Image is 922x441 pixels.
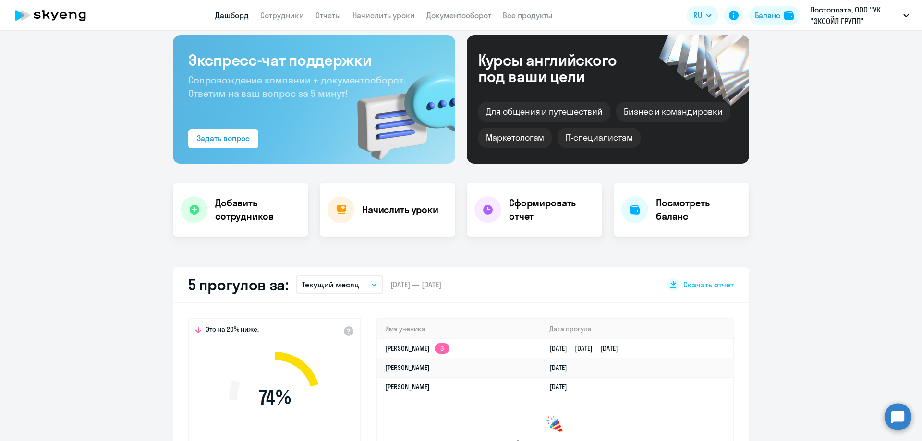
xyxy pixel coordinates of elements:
div: Задать вопрос [197,132,250,144]
span: 74 % [219,386,330,409]
a: [DATE][DATE][DATE] [549,344,626,353]
p: Постоплата, ООО "УК "ЭКСОЙЛ ГРУПП" [810,4,899,27]
a: Документооборот [426,11,491,20]
img: congrats [546,415,565,434]
a: [DATE] [549,382,575,391]
span: Это на 20% ниже, [206,325,259,336]
div: Баланс [755,10,780,21]
img: balance [784,11,794,20]
div: Маркетологам [478,128,552,148]
button: Балансbalance [749,6,800,25]
a: Отчеты [315,11,341,20]
h2: 5 прогулов за: [188,275,289,294]
div: Для общения и путешествий [478,102,610,122]
h4: Сформировать отчет [509,196,594,223]
a: Сотрудники [260,11,304,20]
a: Все продукты [503,11,553,20]
button: Постоплата, ООО "УК "ЭКСОЙЛ ГРУПП" [805,4,914,27]
div: IT-специалистам [558,128,640,148]
span: Скачать отчет [683,279,734,290]
div: Бизнес и командировки [616,102,730,122]
a: [PERSON_NAME] [385,363,430,372]
a: Дашборд [215,11,249,20]
a: [PERSON_NAME] [385,382,430,391]
span: Сопровождение компании + документооборот. Ответим на ваш вопрос за 5 минут! [188,74,405,99]
div: Курсы английского под ваши цели [478,52,643,84]
img: bg-img [343,56,455,164]
th: Дата прогула [542,319,733,339]
a: [PERSON_NAME]3 [385,344,449,353]
a: Начислить уроки [352,11,415,20]
th: Имя ученика [377,319,542,339]
p: Текущий месяц [302,279,359,290]
h4: Добавить сотрудников [215,196,301,223]
h3: Экспресс-чат поддержки [188,50,440,70]
button: RU [687,6,718,25]
button: Задать вопрос [188,129,258,148]
app-skyeng-badge: 3 [435,343,449,354]
span: [DATE] — [DATE] [390,279,441,290]
button: Текущий месяц [296,275,383,294]
h4: Посмотреть баланс [656,196,741,223]
span: RU [693,10,702,21]
a: [DATE] [549,363,575,372]
h4: Начислить уроки [362,203,438,216]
